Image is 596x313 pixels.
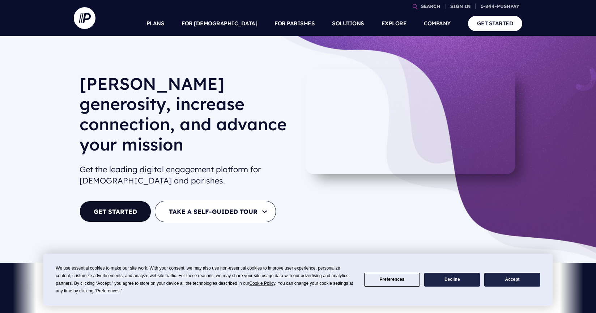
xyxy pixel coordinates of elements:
[96,288,120,293] span: Preferences
[274,11,315,36] a: FOR PARISHES
[155,201,276,222] button: TAKE A SELF-GUIDED TOUR
[424,11,451,36] a: COMPANY
[80,201,151,222] a: GET STARTED
[364,273,420,287] button: Preferences
[484,273,540,287] button: Accept
[468,16,523,31] a: GET STARTED
[249,281,275,286] span: Cookie Policy
[80,73,292,160] h1: [PERSON_NAME] generosity, increase connection, and advance your mission
[424,273,480,287] button: Decline
[56,265,355,295] div: We use essential cookies to make our site work. With your consent, we may also use non-essential ...
[182,11,257,36] a: FOR [DEMOGRAPHIC_DATA]
[80,161,292,189] h2: Get the leading digital engagement platform for [DEMOGRAPHIC_DATA] and parishes.
[382,11,407,36] a: EXPLORE
[146,11,165,36] a: PLANS
[43,254,553,306] div: Cookie Consent Prompt
[332,11,364,36] a: SOLUTIONS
